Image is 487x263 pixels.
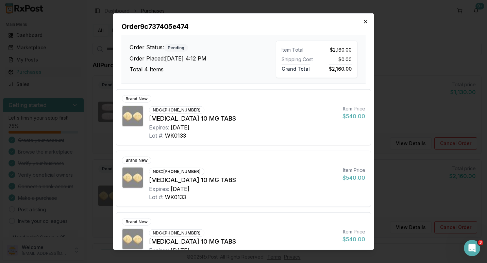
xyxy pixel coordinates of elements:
h3: Order Status: [130,43,276,51]
iframe: Intercom live chat [464,240,480,256]
div: Shipping Cost [282,56,314,63]
div: Item Price [342,105,365,112]
span: $2,160.00 [329,64,352,72]
img: Farxiga 10 MG TABS [122,168,143,188]
div: Expires: [149,123,169,131]
h3: Order Placed: [DATE] 4:12 PM [130,54,276,62]
div: Lot #: [149,193,164,201]
div: [MEDICAL_DATA] 10 MG TABS [149,114,337,123]
div: NDC: [PHONE_NUMBER] [149,168,204,175]
img: Farxiga 10 MG TABS [122,106,143,126]
div: $540.00 [342,235,365,243]
div: [DATE] [171,185,189,193]
div: Expires: [149,185,169,193]
div: Item Price [342,167,365,174]
img: Farxiga 10 MG TABS [122,229,143,249]
div: Lot #: [149,131,164,140]
div: Expires: [149,246,169,255]
div: [MEDICAL_DATA] 10 MG TABS [149,237,337,246]
div: $540.00 [342,174,365,182]
div: WK0133 [165,193,186,201]
div: $2,160.00 [319,47,352,53]
div: [MEDICAL_DATA] 10 MG TABS [149,175,337,185]
div: Brand New [122,157,151,164]
div: $0.00 [319,56,352,63]
span: Grand Total [282,64,310,72]
div: Item Total [282,47,314,53]
div: [DATE] [171,123,189,131]
span: 3 [478,240,483,245]
div: [DATE] [171,246,189,255]
div: Pending [164,44,188,51]
div: Brand New [122,218,151,226]
div: $540.00 [342,112,365,120]
div: Brand New [122,95,151,103]
div: NDC: [PHONE_NUMBER] [149,229,204,237]
div: WK0133 [165,131,186,140]
h3: Total 4 Items [130,65,276,73]
div: NDC: [PHONE_NUMBER] [149,106,204,114]
h2: Order 9c737405e474 [121,22,366,31]
div: Item Price [342,228,365,235]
